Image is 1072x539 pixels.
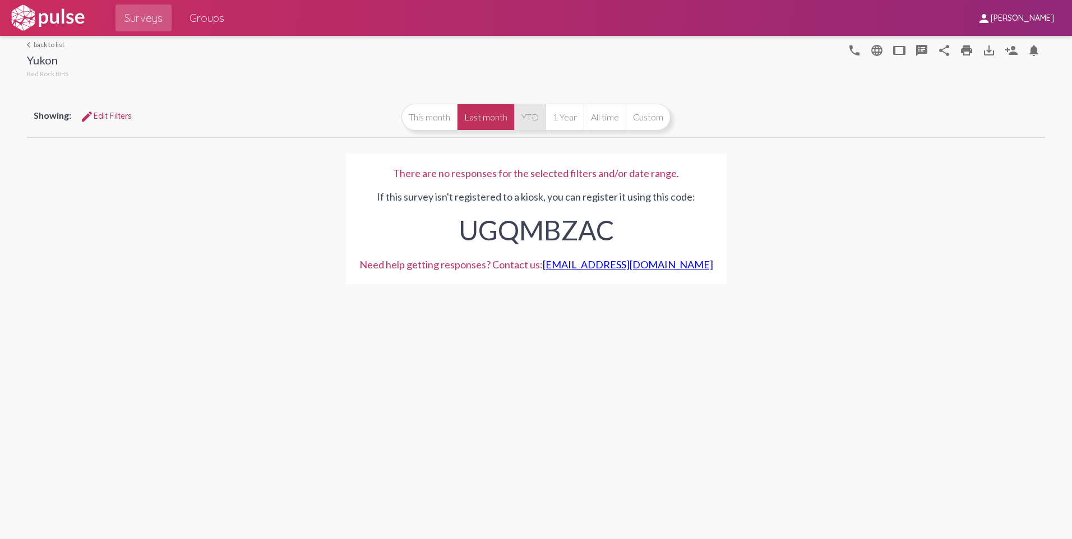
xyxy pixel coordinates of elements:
div: UGQMBZAC [359,203,713,252]
span: Surveys [124,8,163,28]
button: Download [978,39,1000,61]
a: back to list [27,40,68,49]
mat-icon: arrow_back_ios [27,41,34,48]
span: Groups [190,8,224,28]
a: [EMAIL_ADDRESS][DOMAIN_NAME] [543,258,713,271]
button: Custom [626,104,671,131]
mat-icon: Bell [1027,44,1041,57]
button: YTD [514,104,546,131]
mat-icon: person [977,12,991,25]
button: Person [1000,39,1023,61]
span: Edit Filters [80,111,132,121]
button: This month [401,104,457,131]
a: Surveys [115,4,172,31]
span: Red Rock BHS [27,69,68,78]
span: Showing: [34,110,71,120]
mat-icon: Edit Filters [80,110,94,123]
button: Last month [457,104,514,131]
div: Need help getting responses? Contact us: [359,258,713,271]
mat-icon: language [870,44,884,57]
button: [PERSON_NAME] [968,7,1063,28]
button: tablet [888,39,911,61]
div: There are no responses for the selected filters and/or date range. [359,167,713,179]
span: [PERSON_NAME] [991,13,1054,24]
mat-icon: Person [1005,44,1018,57]
button: Bell [1023,39,1045,61]
button: Share [933,39,955,61]
mat-icon: tablet [893,44,906,57]
mat-icon: Share [937,44,951,57]
button: All time [584,104,626,131]
mat-icon: print [960,44,973,57]
mat-icon: speaker_notes [915,44,928,57]
a: Groups [181,4,233,31]
button: 1 Year [546,104,584,131]
mat-icon: language [848,44,861,57]
button: language [843,39,866,61]
img: white-logo.svg [9,4,86,32]
button: language [866,39,888,61]
div: Yukon [27,53,68,69]
a: print [955,39,978,61]
button: Edit FiltersEdit Filters [71,106,141,126]
div: If this survey isn't registered to a kiosk, you can register it using this code: [359,179,713,252]
button: speaker_notes [911,39,933,61]
mat-icon: Download [982,44,996,57]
